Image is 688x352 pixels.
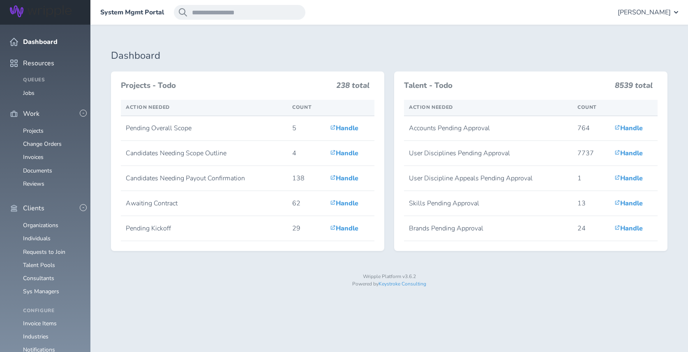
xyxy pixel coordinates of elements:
span: Count [577,104,597,110]
a: Handle [614,174,643,183]
button: [PERSON_NAME] [618,5,678,20]
span: Dashboard [23,38,58,46]
h3: 238 total [336,81,369,94]
a: Handle [330,199,358,208]
a: Documents [23,167,52,175]
td: 29 [287,216,325,241]
td: 7737 [573,141,610,166]
td: 4 [287,141,325,166]
a: Handle [330,174,358,183]
td: 5 [287,116,325,141]
a: Handle [614,124,643,133]
a: Handle [614,199,643,208]
span: Action Needed [126,104,170,110]
td: 764 [573,116,610,141]
span: Work [23,110,39,117]
button: - [80,204,87,211]
td: Brands Pending Approval [404,216,573,241]
a: Talent Pools [23,261,55,269]
a: Consultants [23,274,54,282]
a: Handle [614,149,643,158]
a: Handle [330,224,358,233]
td: User Discipline Appeals Pending Approval [404,166,573,191]
a: Keystroke Consulting [379,281,426,287]
span: Action Needed [409,104,453,110]
h3: Talent - Todo [404,81,610,90]
a: Individuals [23,235,51,242]
span: Resources [23,60,54,67]
h4: Queues [23,77,81,83]
td: Candidates Needing Scope Outline [121,141,287,166]
td: Skills Pending Approval [404,191,573,216]
a: Invoice Items [23,320,57,327]
td: User Disciplines Pending Approval [404,141,573,166]
td: Accounts Pending Approval [404,116,573,141]
a: Jobs [23,89,35,97]
td: 24 [573,216,610,241]
td: 138 [287,166,325,191]
td: Candidates Needing Payout Confirmation [121,166,287,191]
a: Change Orders [23,140,62,148]
td: 1 [573,166,610,191]
a: Projects [23,127,44,135]
td: 62 [287,191,325,216]
span: [PERSON_NAME] [618,9,671,16]
a: Handle [330,124,358,133]
a: Requests to Join [23,248,65,256]
a: Organizations [23,221,58,229]
h1: Dashboard [111,50,667,62]
a: Industries [23,333,48,340]
td: Pending Kickoff [121,216,287,241]
a: Handle [614,224,643,233]
button: - [80,110,87,117]
span: Clients [23,205,44,212]
a: Invoices [23,153,44,161]
a: Sys Managers [23,288,59,295]
h4: Configure [23,308,81,314]
p: Wripple Platform v3.6.2 [111,274,667,280]
td: 13 [573,191,610,216]
h3: Projects - Todo [121,81,331,90]
p: Powered by [111,281,667,287]
span: Count [292,104,312,110]
img: Wripple [10,5,72,17]
h3: 8539 total [615,81,653,94]
td: Awaiting Contract [121,191,287,216]
a: System Mgmt Portal [100,9,164,16]
a: Reviews [23,180,44,188]
td: Pending Overall Scope [121,116,287,141]
a: Handle [330,149,358,158]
